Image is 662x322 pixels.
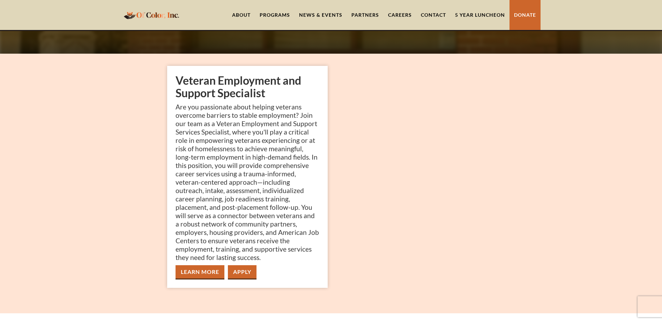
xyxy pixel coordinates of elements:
a: Learn More [176,265,224,279]
div: Programs [260,11,290,18]
p: Are you passionate about helping veterans overcome barriers to stable employment? Join our team a... [176,103,319,262]
a: Apply [228,265,256,279]
h2: Veteran Employment and Support Specialist [176,74,319,99]
a: home [122,7,181,23]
